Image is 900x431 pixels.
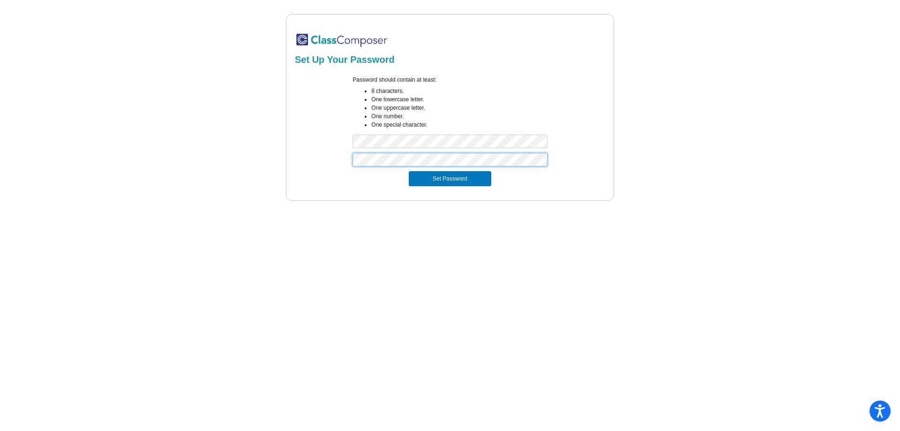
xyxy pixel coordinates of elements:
h2: Set Up Your Password [295,54,605,65]
li: One number. [371,112,547,121]
button: Set Password [409,171,491,186]
li: One lowercase letter. [371,95,547,104]
li: One uppercase letter. [371,104,547,112]
li: 8 characters. [371,87,547,95]
li: One special character. [371,121,547,129]
label: Password should contain at least: [352,76,436,84]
